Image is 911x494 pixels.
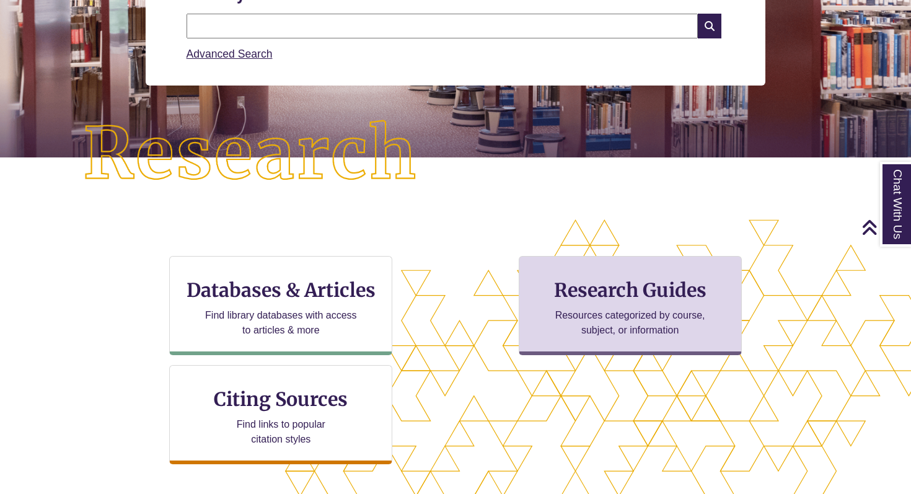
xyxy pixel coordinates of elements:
[169,365,392,464] a: Citing Sources Find links to popular citation styles
[519,256,742,355] a: Research Guides Resources categorized by course, subject, or information
[529,278,731,302] h3: Research Guides
[206,387,357,411] h3: Citing Sources
[187,48,273,60] a: Advanced Search
[200,308,362,338] p: Find library databases with access to articles & more
[169,256,392,355] a: Databases & Articles Find library databases with access to articles & more
[46,83,456,226] img: Research
[861,219,908,236] a: Back to Top
[549,308,711,338] p: Resources categorized by course, subject, or information
[221,417,341,447] p: Find links to popular citation styles
[698,14,721,38] i: Search
[180,278,382,302] h3: Databases & Articles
